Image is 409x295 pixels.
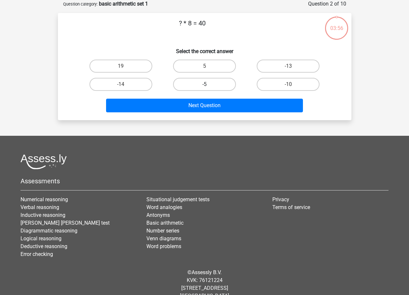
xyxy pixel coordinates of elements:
a: Antonyms [146,212,170,218]
a: Number series [146,228,179,234]
label: 19 [89,60,152,73]
a: Verbal reasoning [20,204,59,210]
h6: Select the correct answer [68,43,341,54]
a: Assessly B.V. [192,269,222,275]
a: Venn diagrams [146,235,181,242]
label: 5 [173,60,236,73]
img: Assessly logo [20,154,67,169]
p: ? * 8 = 40 [68,18,317,38]
label: -14 [89,78,152,91]
a: Diagrammatic reasoning [20,228,77,234]
div: 03:56 [324,16,349,32]
small: Question category: [63,2,98,7]
label: -10 [257,78,320,91]
a: Error checking [20,251,53,257]
a: Logical reasoning [20,235,61,242]
a: Word problems [146,243,181,249]
a: Situational judgement tests [146,196,210,203]
a: Deductive reasoning [20,243,67,249]
a: Terms of service [272,204,310,210]
a: Inductive reasoning [20,212,65,218]
h5: Assessments [20,177,389,185]
a: Numerical reasoning [20,196,68,203]
a: Word analogies [146,204,182,210]
label: -5 [173,78,236,91]
a: Basic arithmetic [146,220,184,226]
a: Privacy [272,196,289,203]
a: [PERSON_NAME] [PERSON_NAME] test [20,220,110,226]
button: Next Question [106,99,303,112]
label: -13 [257,60,320,73]
strong: basic arithmetic set 1 [99,1,148,7]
